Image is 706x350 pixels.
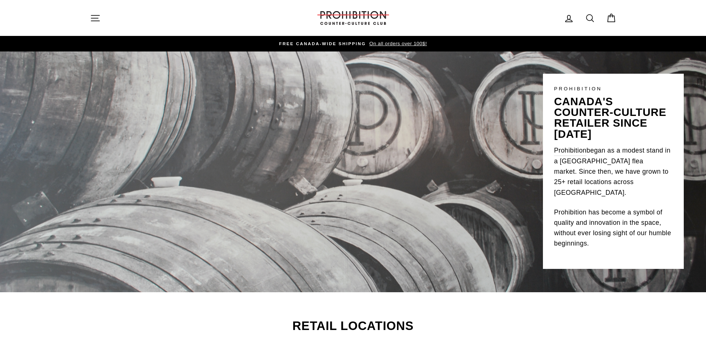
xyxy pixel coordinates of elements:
p: Prohibition has become a symbol of quality and innovation in the space, without ever losing sight... [554,207,673,249]
p: PROHIBITION [554,85,673,93]
p: canada's counter-culture retailer since [DATE] [554,96,673,140]
h2: Retail Locations [90,320,616,332]
span: FREE CANADA-WIDE SHIPPING [279,41,366,46]
a: Prohibition [554,145,587,156]
p: began as a modest stand in a [GEOGRAPHIC_DATA] flea market. Since then, we have grown to 25+ reta... [554,145,673,198]
a: FREE CANADA-WIDE SHIPPING On all orders over 100$! [92,40,614,48]
span: On all orders over 100$! [367,41,427,46]
img: PROHIBITION COUNTER-CULTURE CLUB [316,11,390,25]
